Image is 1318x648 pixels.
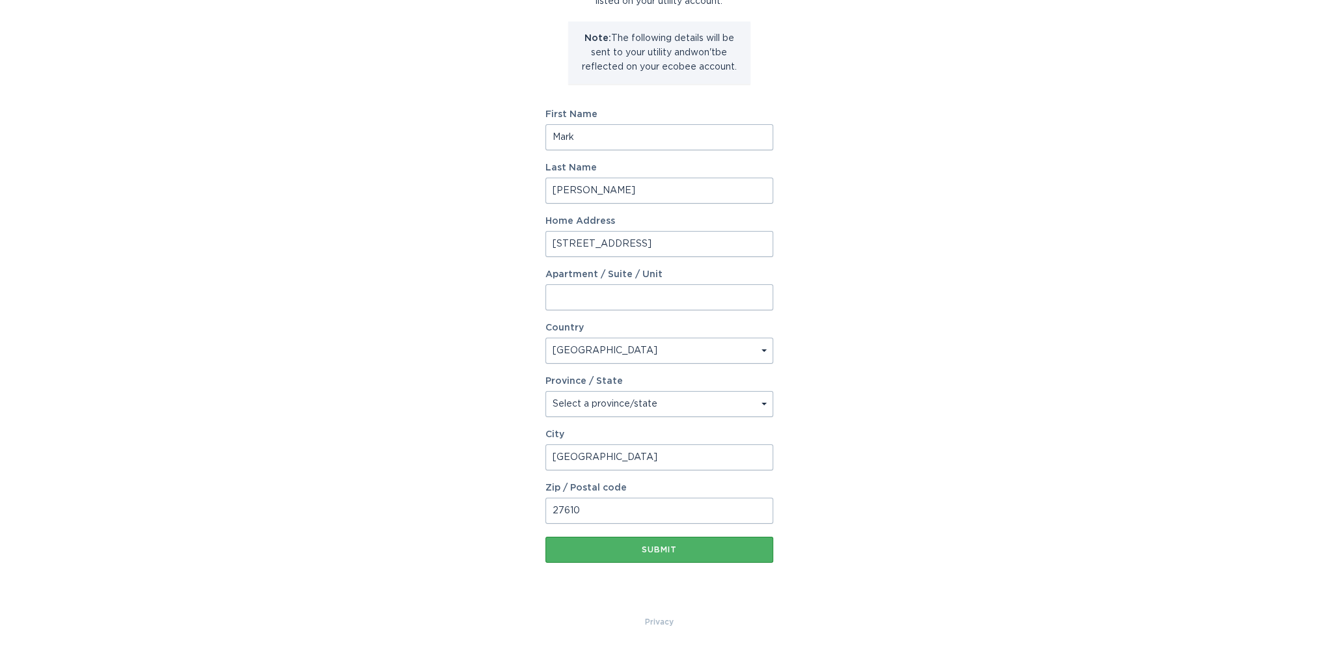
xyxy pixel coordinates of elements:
label: Home Address [545,217,773,226]
strong: Note: [584,34,611,43]
label: Zip / Postal code [545,483,773,493]
div: Submit [552,546,767,554]
label: Apartment / Suite / Unit [545,270,773,279]
label: Province / State [545,377,623,386]
a: Privacy Policy & Terms of Use [645,615,674,629]
label: First Name [545,110,773,119]
label: City [545,430,773,439]
p: The following details will be sent to your utility and won't be reflected on your ecobee account. [578,31,741,74]
label: Country [545,323,584,332]
button: Submit [545,537,773,563]
label: Last Name [545,163,773,172]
